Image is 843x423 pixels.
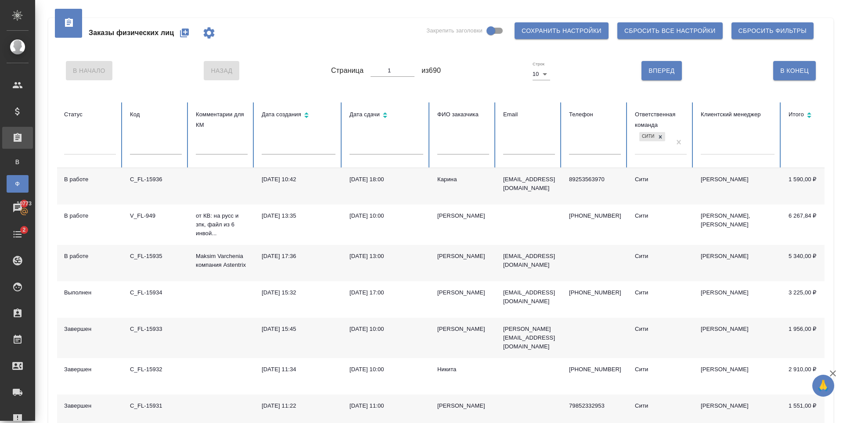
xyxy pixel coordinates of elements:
[196,211,248,238] p: от КВ: на русс и зпк, файл из 6 инвой...
[89,28,174,38] span: Заказы физических лиц
[816,376,831,395] span: 🙏
[349,175,423,184] div: [DATE] 18:00
[503,252,555,269] p: [EMAIL_ADDRESS][DOMAIN_NAME]
[437,288,489,297] div: [PERSON_NAME]
[130,401,182,410] div: C_FL-15931
[262,401,335,410] div: [DATE] 11:22
[533,62,544,66] label: Строк
[503,325,555,351] p: [PERSON_NAME][EMAIL_ADDRESS][DOMAIN_NAME]
[437,365,489,374] div: Никита
[437,175,489,184] div: Карина
[130,211,182,220] div: V_FL-949
[349,325,423,333] div: [DATE] 10:00
[437,252,489,261] div: [PERSON_NAME]
[262,325,335,333] div: [DATE] 15:45
[635,211,687,220] div: Сити
[64,211,116,220] div: В работе
[503,109,555,120] div: Email
[515,22,609,39] button: Сохранить настройки
[349,211,423,220] div: [DATE] 10:00
[731,22,814,39] button: Сбросить фильтры
[17,226,31,234] span: 2
[789,109,840,122] div: Сортировка
[174,22,195,43] button: Создать
[349,109,423,122] div: Сортировка
[617,22,723,39] button: Сбросить все настройки
[130,288,182,297] div: C_FL-15934
[437,109,489,120] div: ФИО заказчика
[635,288,687,297] div: Сити
[349,401,423,410] div: [DATE] 11:00
[648,65,674,76] span: Вперед
[739,25,807,36] span: Сбросить фильтры
[773,61,816,80] button: В Конец
[624,25,716,36] span: Сбросить все настройки
[130,175,182,184] div: C_FL-15936
[694,168,782,204] td: [PERSON_NAME]
[349,288,423,297] div: [DATE] 17:00
[812,375,834,397] button: 🙏
[349,365,423,374] div: [DATE] 10:00
[694,245,782,281] td: [PERSON_NAME]
[64,288,116,297] div: Выполнен
[437,211,489,220] div: [PERSON_NAME]
[130,325,182,333] div: C_FL-15933
[196,109,248,130] div: Комментарии для КМ
[262,211,335,220] div: [DATE] 13:35
[64,401,116,410] div: Завершен
[635,252,687,261] div: Сити
[635,175,687,184] div: Сити
[196,252,248,269] p: Maksim Varchenia компания Astentrix
[701,109,775,120] div: Клиентский менеджер
[7,175,29,193] a: Ф
[569,175,621,184] p: 89253563970
[262,109,335,122] div: Сортировка
[641,61,681,80] button: Вперед
[437,401,489,410] div: [PERSON_NAME]
[64,175,116,184] div: В работе
[635,325,687,333] div: Сити
[780,65,809,76] span: В Конец
[262,252,335,261] div: [DATE] 17:36
[130,365,182,374] div: C_FL-15932
[694,281,782,318] td: [PERSON_NAME]
[569,365,621,374] p: [PHONE_NUMBER]
[331,65,364,76] span: Страница
[262,365,335,374] div: [DATE] 11:34
[64,109,116,120] div: Статус
[64,365,116,374] div: Завершен
[349,252,423,261] div: [DATE] 13:00
[130,109,182,120] div: Код
[522,25,602,36] span: Сохранить настройки
[11,158,24,166] span: В
[64,252,116,261] div: В работе
[421,65,441,76] span: из 690
[694,358,782,394] td: [PERSON_NAME]
[11,179,24,188] span: Ф
[635,365,687,374] div: Сити
[7,153,29,171] a: В
[262,288,335,297] div: [DATE] 15:32
[635,109,687,130] div: Ответственная команда
[130,252,182,261] div: C_FL-15935
[635,401,687,410] div: Сити
[64,325,116,333] div: Завершен
[569,288,621,297] p: [PHONE_NUMBER]
[694,204,782,245] td: [PERSON_NAME], [PERSON_NAME]
[437,325,489,333] div: [PERSON_NAME]
[503,288,555,306] p: [EMAIL_ADDRESS][DOMAIN_NAME]
[569,211,621,220] p: [PHONE_NUMBER]
[262,175,335,184] div: [DATE] 10:42
[569,401,621,410] p: 79852332953
[2,223,33,245] a: 2
[11,199,37,208] span: 10773
[503,175,555,193] p: [EMAIL_ADDRESS][DOMAIN_NAME]
[2,197,33,219] a: 10773
[533,68,550,80] div: 10
[694,318,782,358] td: [PERSON_NAME]
[639,132,656,141] div: Сити
[426,26,483,35] span: Закрепить заголовки
[569,109,621,120] div: Телефон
